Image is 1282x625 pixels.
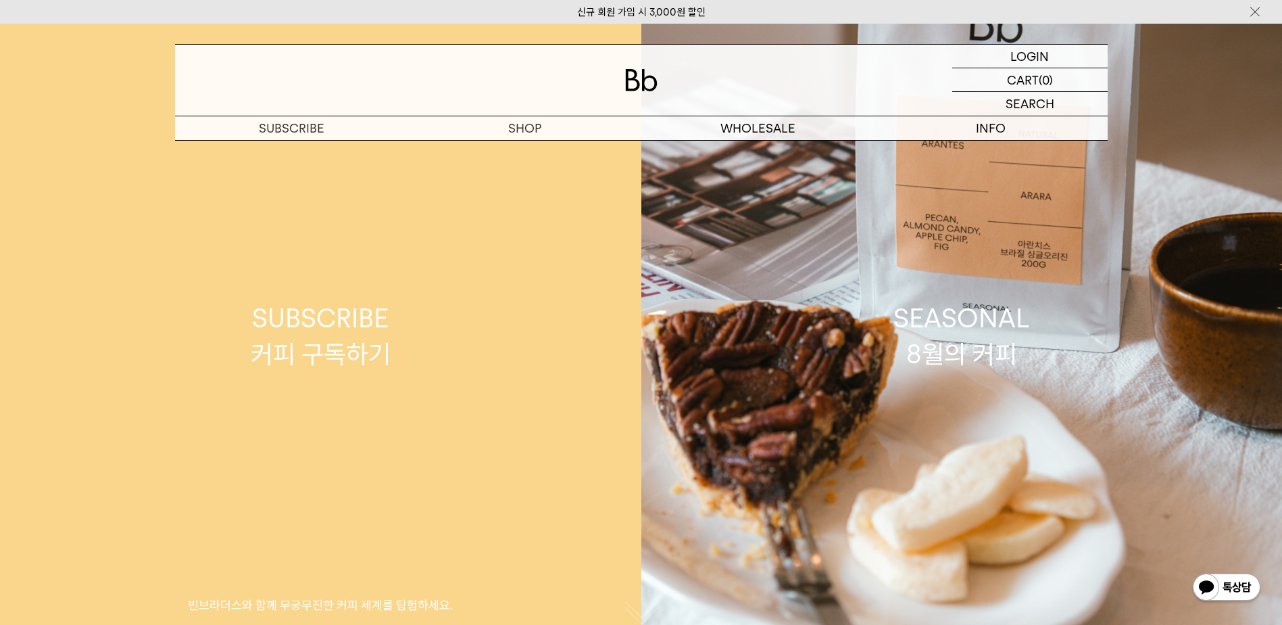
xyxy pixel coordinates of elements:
a: CART (0) [952,68,1108,92]
a: 신규 회원 가입 시 3,000원 할인 [577,6,706,18]
p: CART [1007,68,1039,91]
a: LOGIN [952,45,1108,68]
a: SUBSCRIBE [175,116,408,140]
p: INFO [874,116,1108,140]
p: (0) [1039,68,1053,91]
p: WHOLESALE [641,116,874,140]
img: 카카오톡 채널 1:1 채팅 버튼 [1191,572,1262,605]
p: LOGIN [1010,45,1049,68]
div: SEASONAL 8월의 커피 [893,300,1030,372]
div: SUBSCRIBE 커피 구독하기 [251,300,391,372]
a: SHOP [408,116,641,140]
p: SEARCH [1006,92,1054,116]
img: 로고 [625,69,658,91]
